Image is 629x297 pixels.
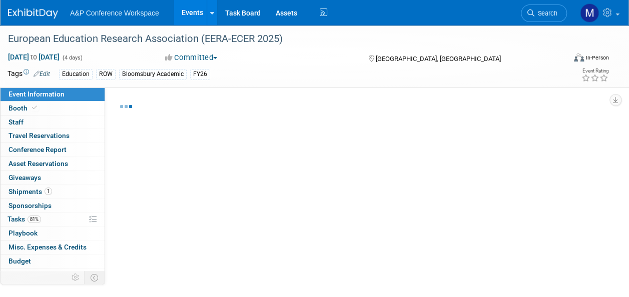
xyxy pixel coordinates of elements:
td: Tags [8,68,50,80]
div: Bloomsbury Academic [119,69,187,79]
span: Sponsorships [9,201,52,209]
span: to [29,53,39,61]
span: Search [534,9,557,17]
a: Misc. Expenses & Credits [1,240,105,254]
a: Shipments1 [1,185,105,198]
div: ROW [96,69,116,79]
a: Asset Reservations [1,157,105,170]
a: Staff [1,115,105,129]
a: ROI, Objectives & ROO [1,268,105,282]
a: Sponsorships [1,199,105,212]
span: Asset Reservations [9,159,68,167]
td: Toggle Event Tabs [85,271,105,284]
div: Event Rating [581,68,608,73]
div: Education [59,69,93,79]
span: Giveaways [9,173,41,181]
i: Booth reservation complete [32,105,37,110]
td: Personalize Event Tab Strip [67,271,85,284]
a: Tasks81% [1,212,105,226]
span: Conference Report [9,145,67,153]
span: Event Information [9,90,65,98]
a: Edit [34,70,50,77]
span: 81% [28,215,41,223]
a: Budget [1,254,105,268]
a: Giveaways [1,171,105,184]
span: Misc. Expenses & Credits [9,243,87,251]
span: Tasks [8,215,41,223]
img: ExhibitDay [8,8,58,18]
img: Matt Hambridge [580,3,599,22]
span: Booth [9,104,39,112]
span: (4 days) [62,54,83,61]
a: Booth [1,101,105,115]
a: Conference Report [1,143,105,156]
div: Event Format [521,52,609,67]
button: Committed [162,52,221,63]
span: Staff [9,118,24,126]
a: Event Information [1,87,105,101]
div: FY26 [190,69,210,79]
span: A&P Conference Workspace [70,9,159,17]
img: loading... [120,105,132,108]
span: [DATE] [DATE] [8,52,60,61]
a: Search [521,4,567,22]
span: ROI, Objectives & ROO [9,271,76,279]
img: Format-Inperson.png [574,53,584,61]
span: Travel Reservations [9,131,70,139]
a: Travel Reservations [1,129,105,142]
div: European Education Research Association (EERA-ECER 2025) [5,30,557,48]
span: [GEOGRAPHIC_DATA], [GEOGRAPHIC_DATA] [376,55,501,62]
div: In-Person [585,54,609,61]
span: Playbook [9,229,38,237]
span: Shipments [9,187,52,195]
span: 1 [45,187,52,195]
a: Playbook [1,226,105,240]
span: Budget [9,257,31,265]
